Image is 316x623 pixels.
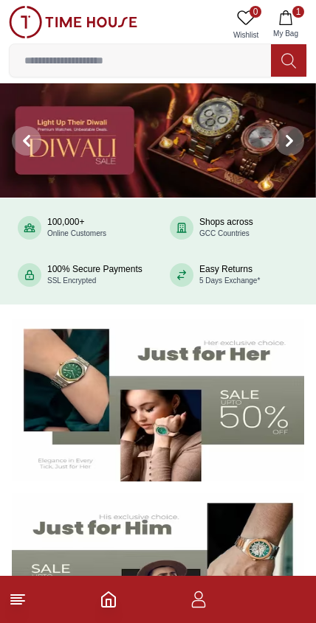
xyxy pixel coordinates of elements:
[47,264,142,286] div: 100% Secure Payments
[227,29,264,41] span: Wishlist
[199,276,260,285] span: 5 Days Exchange*
[47,276,96,285] span: SSL Encrypted
[100,591,117,608] a: Home
[9,6,137,38] img: ...
[47,229,106,237] span: Online Customers
[250,6,261,18] span: 0
[199,264,260,286] div: Easy Returns
[264,6,307,43] button: 1My Bag
[199,229,250,237] span: GCC Countries
[292,6,304,18] span: 1
[12,319,304,481] img: Women's Watches Banner
[267,28,304,39] span: My Bag
[227,6,264,43] a: 0Wishlist
[47,217,106,239] div: 100,000+
[199,217,253,239] div: Shops across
